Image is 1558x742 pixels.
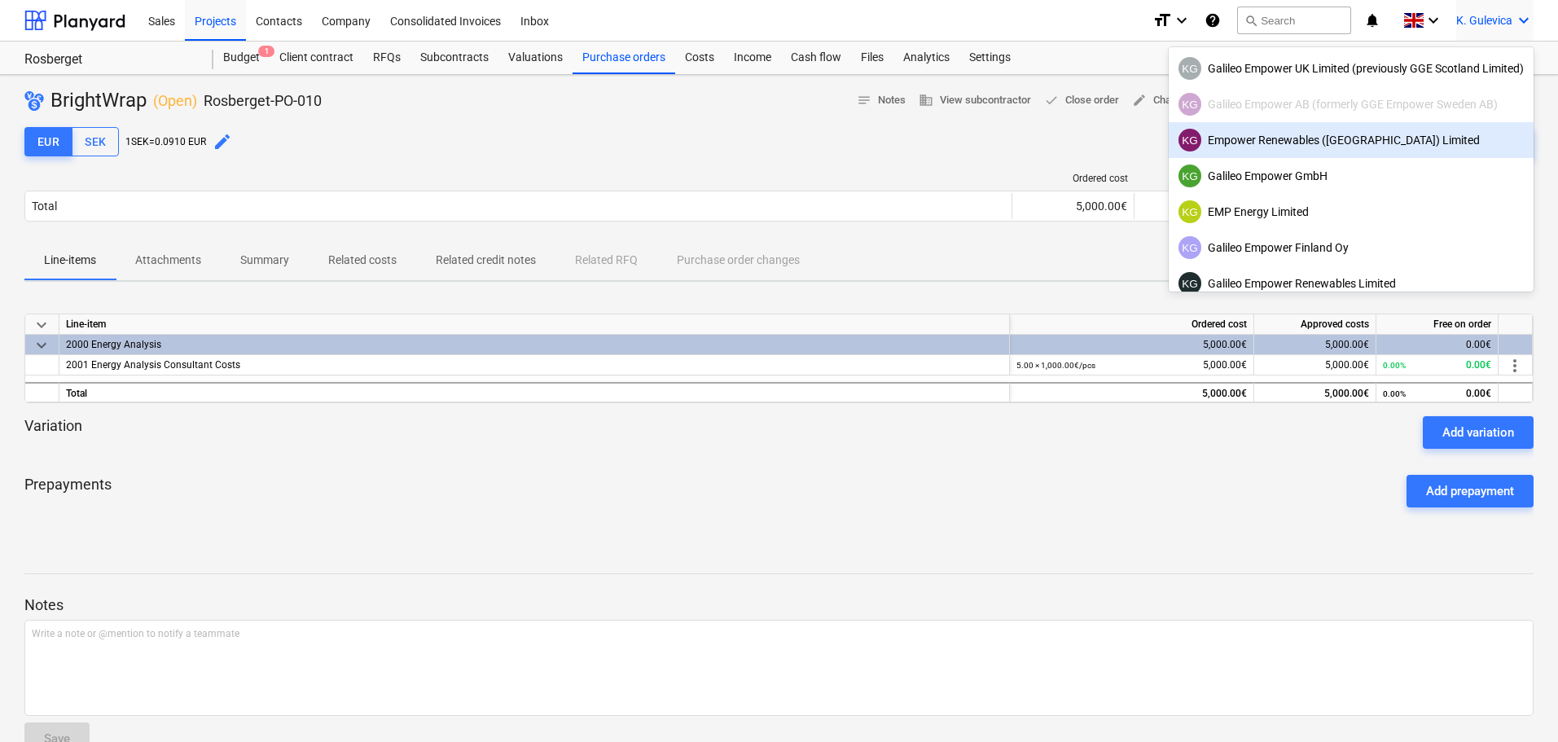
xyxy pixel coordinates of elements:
[1477,664,1558,742] iframe: Chat Widget
[1178,200,1201,223] div: Kristina Gulevica
[1178,93,1524,116] div: Galileo Empower AB (formerly GGE Empower Sweden AB)
[1182,242,1198,254] span: KG
[1178,272,1201,295] div: Kristina Gulevica
[1182,170,1198,182] span: KG
[1178,165,1524,187] div: Galileo Empower GmbH
[1182,206,1198,218] span: KG
[1178,272,1524,295] div: Galileo Empower Renewables Limited
[1178,129,1524,151] div: Empower Renewables ([GEOGRAPHIC_DATA]) Limited
[1182,278,1198,290] span: KG
[1178,57,1201,80] div: Kristina Gulevica
[1178,165,1201,187] div: Kristina Gulevica
[1178,129,1201,151] div: Kristina Gulevica
[1178,236,1524,259] div: Galileo Empower Finland Oy
[1178,57,1524,80] div: Galileo Empower UK Limited (previously GGE Scotland Limited)
[1178,236,1201,259] div: Kristina Gulevica
[1182,134,1198,147] span: KG
[1178,93,1201,116] div: Kristina Gulevica
[1178,200,1524,223] div: EMP Energy Limited
[1182,63,1198,75] span: KG
[1182,99,1198,111] span: KG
